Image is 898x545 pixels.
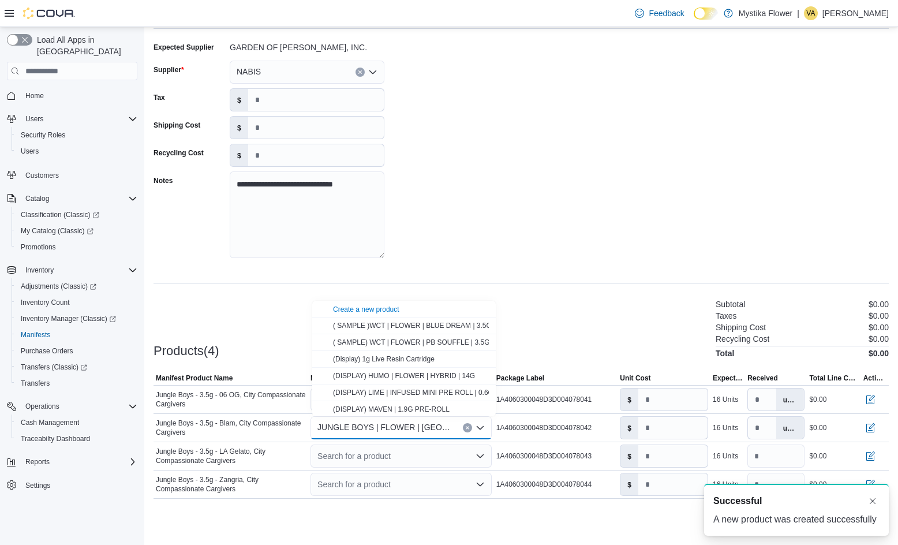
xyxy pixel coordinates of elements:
[869,334,889,344] p: $0.00
[21,112,48,126] button: Users
[16,344,78,358] a: Purchase Orders
[25,266,54,275] span: Inventory
[620,417,638,439] label: $
[156,475,306,494] span: Jungle Boys - 3.5g - Zangria, City Compassionate Cargivers
[713,374,743,383] span: Expected
[21,455,54,469] button: Reports
[2,166,142,183] button: Customers
[333,305,399,314] button: Create a new product
[21,89,48,103] a: Home
[716,334,769,344] h6: Recycling Cost
[16,279,137,293] span: Adjustments (Classic)
[12,207,142,223] a: Classification (Classic)
[747,374,778,383] span: Received
[21,192,137,206] span: Catalog
[21,263,58,277] button: Inventory
[16,312,121,326] a: Inventory Manager (Classic)
[333,405,450,413] span: (DISPLAY) MAVEN | 1.9G PRE-ROLL
[21,346,73,356] span: Purchase Orders
[317,420,451,434] span: JUNGLE BOYS | FLOWER | [GEOGRAPHIC_DATA] | 3.5G (H)
[156,447,306,465] span: Jungle Boys - 3.5g - LA Gelato, City Compassionate Cargivers
[476,451,485,461] button: Open list of options
[154,65,184,74] label: Supplier
[312,368,496,385] button: (DISPLAY) HUMO | FLOWER | HYBRID | 14G
[797,6,799,20] p: |
[154,121,200,130] label: Shipping Cost
[716,349,734,358] h4: Total
[32,34,137,57] span: Load All Apps in [GEOGRAPHIC_DATA]
[21,298,70,307] span: Inventory Count
[716,323,766,332] h6: Shipping Cost
[16,128,70,142] a: Security Roles
[7,83,137,524] nav: Complex example
[16,416,137,430] span: Cash Management
[863,374,886,383] span: Actions
[21,210,99,219] span: Classification (Classic)
[16,144,137,158] span: Users
[333,389,493,397] span: (DISPLAY) LIME | INFUSED MINI PRE ROLL | 0.6G
[333,322,504,330] span: ( SAMPLE )WCT | FLOWER | BLUE DREAM | 3.5G ( S)
[21,263,137,277] span: Inventory
[21,478,137,492] span: Settings
[12,223,142,239] a: My Catalog (Classic)
[21,363,87,372] span: Transfers (Classic)
[21,242,56,252] span: Promotions
[12,143,142,159] button: Users
[822,6,889,20] p: [PERSON_NAME]
[869,300,889,309] p: $0.00
[12,311,142,327] a: Inventory Manager (Classic)
[16,296,137,309] span: Inventory Count
[713,423,738,432] div: 16 Units
[21,167,137,182] span: Customers
[2,477,142,494] button: Settings
[16,360,137,374] span: Transfers (Classic)
[333,372,475,380] span: (DISPLAY) HUMO | FLOWER | HYBRID | 14G
[333,338,502,346] span: ( SAMPLE) WCT | FLOWER | PB SOUFFLE | 3.5G ( I )
[21,282,96,291] span: Adjustments (Classic)
[333,355,435,363] span: (Display) 1g Live Resin Cartridge
[154,148,204,158] label: Recycling Cost
[16,224,98,238] a: My Catalog (Classic)
[21,112,137,126] span: Users
[16,360,92,374] a: Transfers (Classic)
[620,445,638,467] label: $
[21,330,50,339] span: Manifests
[21,147,39,156] span: Users
[16,376,54,390] a: Transfers
[21,434,90,443] span: Traceabilty Dashboard
[496,374,544,383] span: Package Label
[716,311,737,320] h6: Taxes
[21,192,54,206] button: Catalog
[716,300,745,309] h6: Subtotal
[16,328,137,342] span: Manifests
[25,402,59,411] span: Operations
[713,395,738,404] div: 16 Units
[21,418,79,427] span: Cash Management
[869,323,889,332] p: $0.00
[869,349,889,358] h4: $0.00
[230,38,384,52] div: GARDEN OF [PERSON_NAME], INC.
[156,390,306,409] span: Jungle Boys - 3.5g - 06 OG, City Compassionate Cargivers
[12,343,142,359] button: Purchase Orders
[12,294,142,311] button: Inventory Count
[620,374,650,383] span: Unit Cost
[12,239,142,255] button: Promotions
[25,481,50,490] span: Settings
[21,400,64,413] button: Operations
[21,88,137,103] span: Home
[154,43,214,52] label: Expected Supplier
[869,311,889,320] p: $0.00
[154,93,165,102] label: Tax
[16,416,84,430] a: Cash Management
[776,417,805,439] label: units
[16,312,137,326] span: Inventory Manager (Classic)
[16,432,95,446] a: Traceabilty Dashboard
[310,374,365,383] span: Mapped Product
[809,395,826,404] div: $0.00
[713,513,880,527] div: A new product was created successfully
[16,279,101,293] a: Adjustments (Classic)
[776,389,805,410] label: units
[2,454,142,470] button: Reports
[809,423,826,432] div: $0.00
